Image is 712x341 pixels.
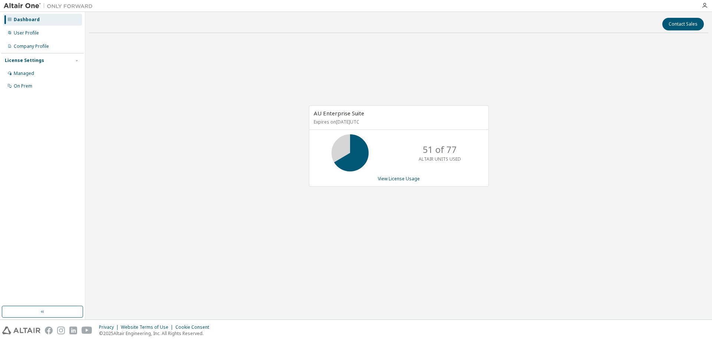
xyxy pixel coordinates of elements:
span: AU Enterprise Suite [314,109,364,117]
div: User Profile [14,30,39,36]
a: View License Usage [378,176,420,182]
div: Website Terms of Use [121,324,175,330]
div: Managed [14,71,34,76]
img: Altair One [4,2,96,10]
img: instagram.svg [57,327,65,334]
p: Expires on [DATE] UTC [314,119,482,125]
div: License Settings [5,58,44,63]
p: 51 of 77 [423,143,457,156]
div: Company Profile [14,43,49,49]
p: © 2025 Altair Engineering, Inc. All Rights Reserved. [99,330,214,337]
div: Cookie Consent [175,324,214,330]
p: ALTAIR UNITS USED [419,156,461,162]
button: Contact Sales [662,18,704,30]
div: On Prem [14,83,32,89]
img: linkedin.svg [69,327,77,334]
img: facebook.svg [45,327,53,334]
div: Privacy [99,324,121,330]
img: youtube.svg [82,327,92,334]
img: altair_logo.svg [2,327,40,334]
div: Dashboard [14,17,40,23]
